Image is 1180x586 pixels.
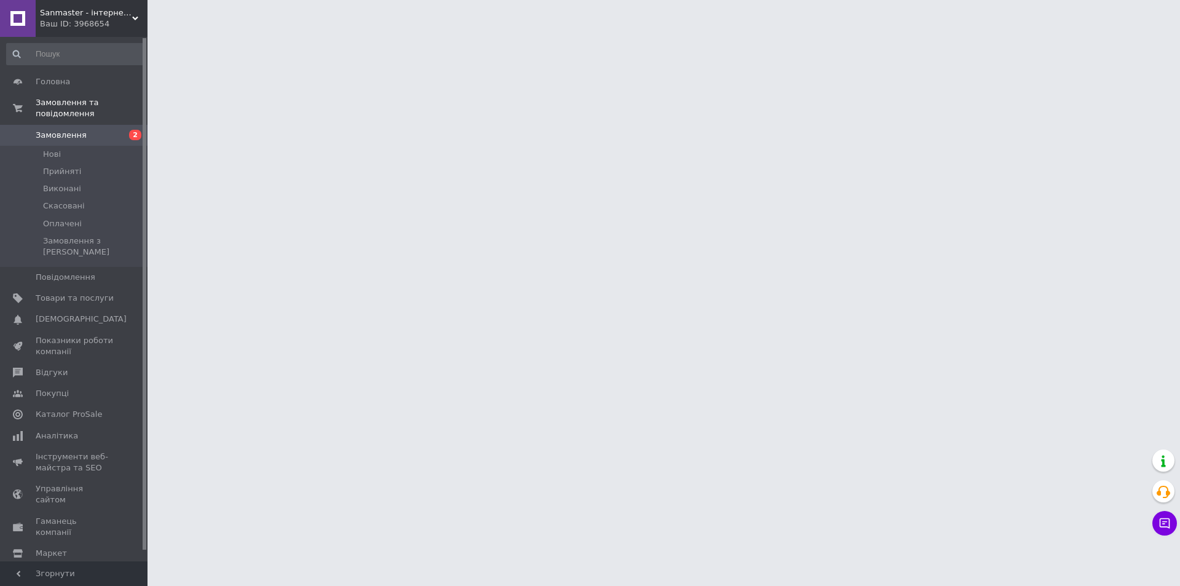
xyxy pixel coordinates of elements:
span: Управління сайтом [36,483,114,505]
span: Маркет [36,548,67,559]
span: Скасовані [43,200,85,212]
span: Замовлення та повідомлення [36,97,147,119]
span: Sanmaster - інтернет-магазин сантехніки [40,7,132,18]
span: 2 [129,130,141,140]
span: Виконані [43,183,81,194]
span: Замовлення з [PERSON_NAME] [43,236,144,258]
span: Інструменти веб-майстра та SEO [36,451,114,473]
span: Гаманець компанії [36,516,114,538]
span: Нові [43,149,61,160]
span: Відгуки [36,367,68,378]
div: Ваш ID: 3968654 [40,18,147,30]
span: Прийняті [43,166,81,177]
span: Каталог ProSale [36,409,102,420]
button: Чат з покупцем [1152,511,1177,536]
span: Покупці [36,388,69,399]
span: Оплачені [43,218,82,229]
span: [DEMOGRAPHIC_DATA] [36,314,127,325]
span: Товари та послуги [36,293,114,304]
span: Головна [36,76,70,87]
span: Повідомлення [36,272,95,283]
span: Замовлення [36,130,87,141]
input: Пошук [6,43,145,65]
span: Аналітика [36,430,78,441]
span: Показники роботи компанії [36,335,114,357]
